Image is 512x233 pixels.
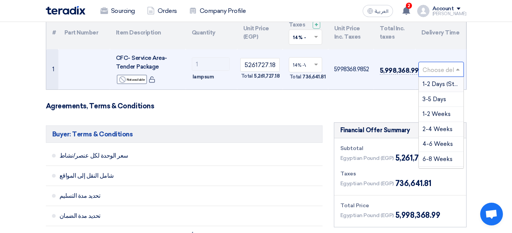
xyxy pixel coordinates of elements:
div: Taxes [340,170,460,178]
span: تحديد مدة الضمان [59,212,260,220]
button: العربية [363,5,393,17]
th: Item Description [110,16,186,49]
td: 5998368.9852 [328,49,374,89]
th: # [46,16,58,49]
span: CFC- Service Area- Tender Package [116,55,167,70]
span: 2 [406,3,412,9]
span: 5,998,368.99 [395,210,440,221]
a: Orders [141,3,183,19]
th: Taxes [283,16,328,49]
span: Egyptian Pound (EGP) [340,211,394,219]
th: Delivery Time [415,16,467,49]
input: Unit Price [240,58,280,72]
span: 736,641.81 [302,73,326,81]
img: Teradix logo [46,6,85,15]
span: 6-8 Weeks [423,156,453,163]
a: Sourcing [94,3,141,19]
div: Total Price [340,202,460,210]
img: profile_test.png [417,5,429,17]
div: Account [432,6,454,12]
td: 1 [46,49,58,89]
div: Subtotal [340,144,460,152]
span: 5,261,727.18 [395,152,435,164]
div: Financial Offer Summary [340,126,410,135]
th: Part Number [58,16,110,49]
span: 1-2 Weeks [423,111,451,117]
span: العربية [375,9,388,14]
span: 3-5 Days [423,96,446,103]
h5: Buyer: Terms & Conditions [46,125,323,143]
h3: Agreements, Terms & Conditions [46,102,467,110]
div: Not available [117,75,147,84]
span: تحديد مدة التسليم [59,192,260,200]
th: Unit Price Inc. Taxes [328,16,374,49]
div: Open chat [480,203,503,225]
span: 4-6 Weeks [423,141,453,147]
a: Company Profile [183,3,252,19]
span: 5,261,727.18 [254,72,280,80]
span: Total [241,72,253,80]
div: [PERSON_NAME] [432,12,467,16]
span: سعر الوحدة لكل عنصر/نشاط [59,152,260,160]
th: Quantity [186,16,237,49]
span: 1-2 Days (Stock) [423,81,467,88]
span: lampsum [193,73,214,81]
span: 736,641.81 [395,178,431,189]
input: RFQ_STEP1.ITEMS.2.AMOUNT_TITLE [192,57,230,71]
span: Total [290,73,301,81]
span: شامل النقل إلى المواقع [59,172,260,180]
ng-select: VAT [289,57,322,72]
span: Egyptian Pound (EGP) [340,154,394,162]
th: Total Inc. taxes [374,16,415,49]
th: Unit Price (EGP) [237,16,283,49]
span: 5,998,368.99 [380,67,419,75]
span: Egyptian Pound (EGP) [340,180,394,188]
span: 2-4 Weeks [423,126,453,133]
span: + [315,21,318,28]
